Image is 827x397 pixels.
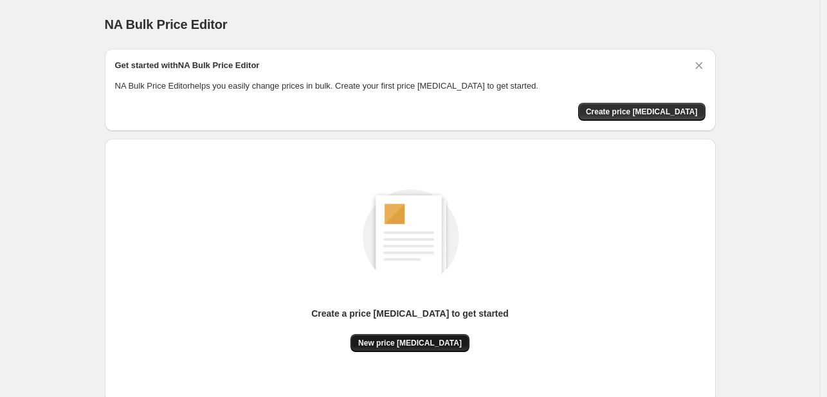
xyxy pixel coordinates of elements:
[350,334,469,352] button: New price [MEDICAL_DATA]
[578,103,705,121] button: Create price change job
[115,80,705,93] p: NA Bulk Price Editor helps you easily change prices in bulk. Create your first price [MEDICAL_DAT...
[105,17,228,31] span: NA Bulk Price Editor
[693,59,705,72] button: Dismiss card
[358,338,462,348] span: New price [MEDICAL_DATA]
[311,307,509,320] p: Create a price [MEDICAL_DATA] to get started
[586,107,698,117] span: Create price [MEDICAL_DATA]
[115,59,260,72] h2: Get started with NA Bulk Price Editor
